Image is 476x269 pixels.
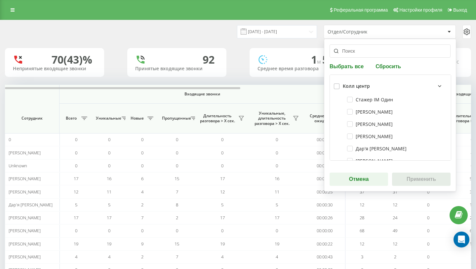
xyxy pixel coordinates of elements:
[107,215,111,221] span: 17
[75,202,77,208] span: 5
[453,7,467,13] span: Выход
[9,163,27,169] span: Unknown
[198,113,236,124] span: Длительность разговора > Х сек.
[393,202,397,208] span: 12
[220,215,225,221] span: 17
[317,58,322,65] span: м
[9,150,41,156] span: [PERSON_NAME]
[311,52,322,67] span: 1
[108,150,110,156] span: 0
[427,202,429,208] span: 0
[393,241,397,247] span: 12
[141,202,143,208] span: 2
[220,241,225,247] span: 19
[203,53,215,66] div: 92
[108,202,110,208] span: 5
[108,163,110,169] span: 0
[74,176,78,182] span: 17
[9,136,11,142] span: 0
[74,215,78,221] span: 17
[393,189,397,195] span: 31
[220,176,225,182] span: 17
[74,241,78,247] span: 19
[221,202,223,208] span: 5
[176,189,178,195] span: 7
[427,189,429,195] span: 0
[347,158,393,164] label: [PERSON_NAME]
[75,136,77,142] span: 0
[75,254,77,260] span: 4
[11,116,54,121] span: Сотрудник
[176,254,178,260] span: 7
[393,228,397,234] span: 49
[108,136,110,142] span: 0
[275,241,279,247] span: 19
[141,150,143,156] span: 0
[141,136,143,142] span: 0
[456,58,459,65] span: c
[393,215,397,221] span: 24
[360,215,364,221] span: 28
[330,63,366,69] button: Выбрать все
[176,163,178,169] span: 0
[75,163,77,169] span: 0
[63,116,79,121] span: Всего
[52,53,92,66] div: 70 (43)%
[392,173,451,186] button: Применить
[9,176,41,182] span: [PERSON_NAME]
[9,228,41,234] span: [PERSON_NAME]
[141,254,143,260] span: 2
[276,202,278,208] span: 5
[347,134,393,139] label: [PERSON_NAME]
[360,189,364,195] span: 37
[129,116,145,121] span: Новые
[108,228,110,234] span: 0
[13,66,96,72] div: Непринятые входящие звонки
[275,189,279,195] span: 11
[304,224,345,237] td: 00:00:00
[276,254,278,260] span: 4
[374,63,403,69] button: Сбросить
[107,176,111,182] span: 16
[427,228,429,234] span: 0
[275,215,279,221] span: 17
[276,150,278,156] span: 0
[135,66,218,72] div: Принятые входящие звонки
[276,163,278,169] span: 0
[176,136,178,142] span: 0
[175,176,179,182] span: 15
[141,176,143,182] span: 6
[221,254,223,260] span: 4
[176,215,178,221] span: 2
[75,150,77,156] span: 0
[304,172,345,185] td: 00:00:39
[328,29,407,35] div: Отдел/Сотрудник
[9,254,41,260] span: [PERSON_NAME]
[304,250,345,263] td: 00:00:43
[361,254,363,260] span: 3
[347,121,393,127] label: [PERSON_NAME]
[9,215,41,221] span: [PERSON_NAME]
[343,83,370,89] div: Колл центр
[176,228,178,234] span: 0
[347,109,393,115] label: [PERSON_NAME]
[141,163,143,169] span: 0
[276,136,278,142] span: 0
[334,7,388,13] span: Реферальная программа
[454,232,469,247] div: Open Intercom Messenger
[322,52,337,67] span: 51
[304,198,345,211] td: 00:00:30
[275,176,279,182] span: 16
[304,159,345,172] td: 00:00:00
[176,150,178,156] span: 0
[258,66,341,72] div: Среднее время разговора
[141,241,143,247] span: 9
[360,241,364,247] span: 12
[304,146,345,159] td: 00:00:00
[107,189,111,195] span: 11
[360,228,364,234] span: 68
[141,189,143,195] span: 4
[9,241,41,247] span: [PERSON_NAME]
[9,202,53,208] span: Дар'я [PERSON_NAME]
[309,113,340,124] span: Среднее время ожидания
